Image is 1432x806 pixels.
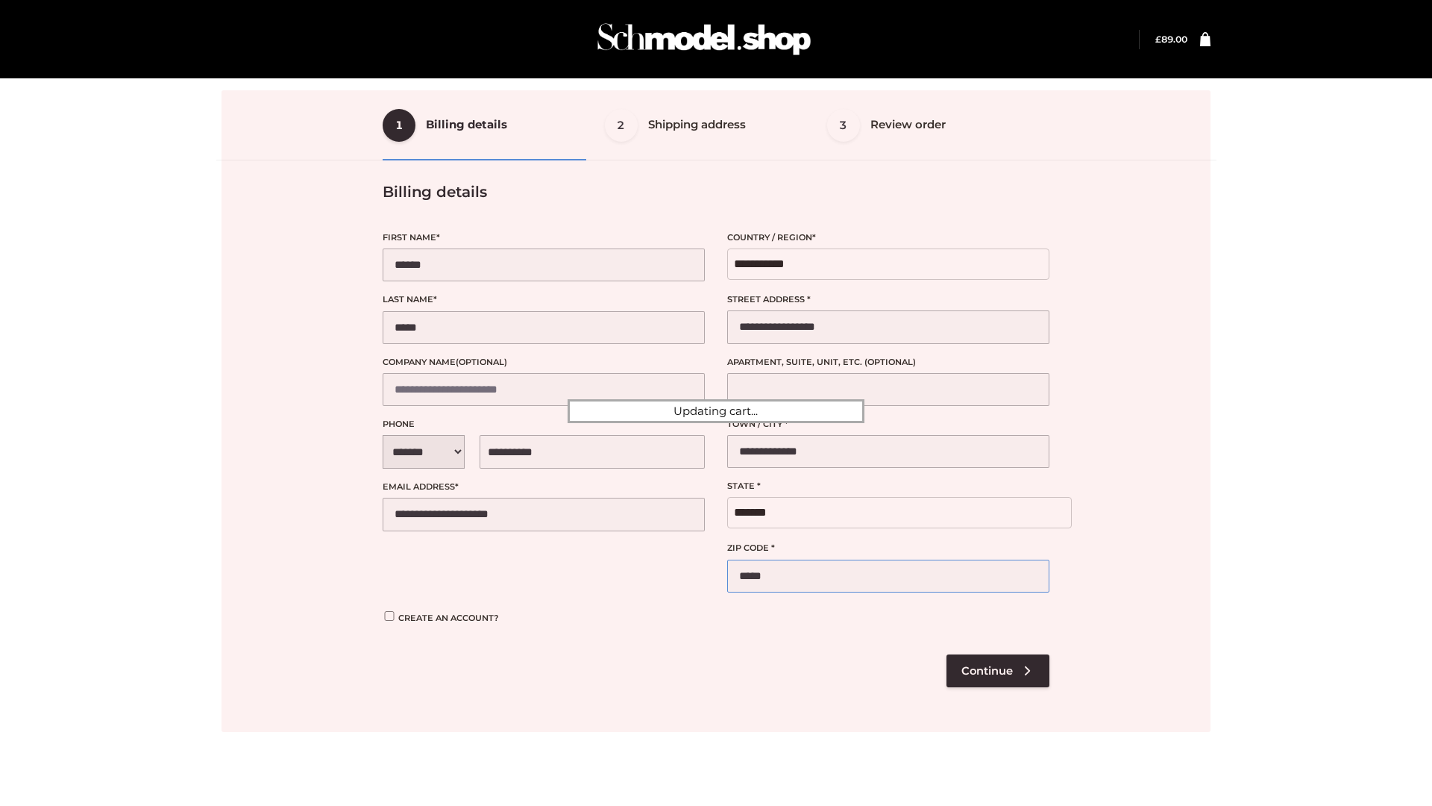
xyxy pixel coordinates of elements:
img: Schmodel Admin 964 [592,10,816,69]
a: £89.00 [1155,34,1187,45]
bdi: 89.00 [1155,34,1187,45]
div: Updating cart... [568,399,864,423]
span: £ [1155,34,1161,45]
